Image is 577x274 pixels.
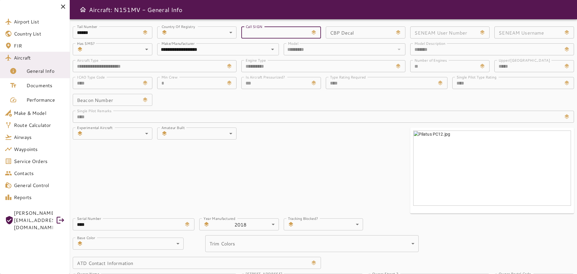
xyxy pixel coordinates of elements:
[413,131,571,206] img: Pilatus PC12.jpg
[14,54,65,61] span: Aircraft
[77,125,113,130] label: Experimental Aircraft
[26,96,65,103] span: Performance
[26,67,65,75] span: General Info
[14,158,65,165] span: Service Orders
[14,134,65,141] span: Airways
[14,146,65,153] span: Waypoints
[212,218,279,230] div: 2018
[288,216,318,221] label: Tracking Blocked?
[14,170,65,177] span: Contacts
[14,122,65,129] span: Route Calculator
[77,74,105,79] label: ICAO Type Code
[26,82,65,89] span: Documents
[330,74,366,79] label: Type Rating Required
[77,41,95,46] label: Has SMS?
[14,18,65,25] span: Airport List
[246,24,262,29] label: Call SIGN
[85,43,152,55] div: ​
[14,209,53,231] span: [PERSON_NAME][EMAIL_ADDRESS][DOMAIN_NAME]
[499,57,550,63] label: Upper/[GEOGRAPHIC_DATA]
[85,238,184,250] div: ​
[14,109,65,117] span: Make & Model
[203,216,235,221] label: Year Manufactured
[170,128,237,140] div: ​
[161,125,185,130] label: Amateur Built
[161,24,195,29] label: Country Of Registry
[77,4,89,16] button: Open drawer
[268,45,277,54] button: Open
[77,24,97,29] label: Tail Number
[161,74,178,79] label: Min Crew
[77,216,101,221] label: Serial Number
[77,108,112,113] label: Single Pilot Remarks
[246,74,285,79] label: Is Aircraft Pressurized?
[14,182,65,189] span: General Control
[456,74,496,79] label: Single Pilot Type Rating
[77,235,95,240] label: Base Color
[246,57,266,63] label: Engine Type
[14,30,65,37] span: Country List
[288,41,298,46] label: Model
[205,235,419,252] div: ​
[89,5,183,14] h6: Aircraft: N151MV - General Info
[85,128,152,140] div: ​
[77,57,99,63] label: Aircraft Type
[414,41,445,46] label: Model Description
[414,57,447,63] label: Number of Engines
[296,218,363,230] div: ​
[161,41,195,46] label: Make/Manufacturer
[170,26,237,38] div: ​
[14,42,65,49] span: FIR
[14,194,65,201] span: Reports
